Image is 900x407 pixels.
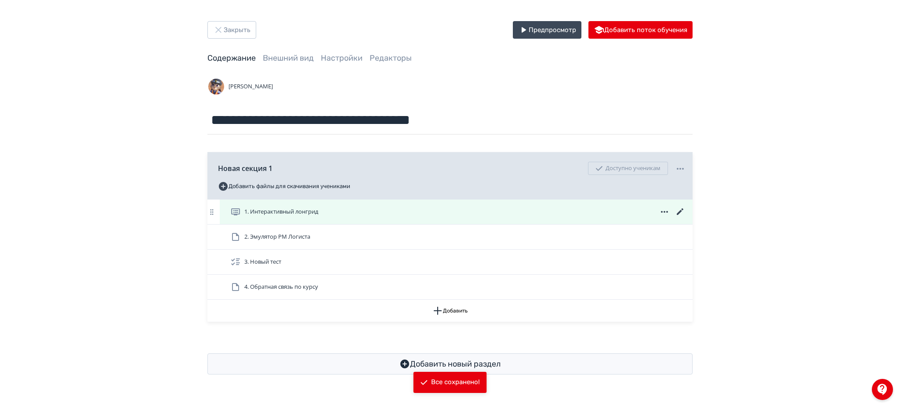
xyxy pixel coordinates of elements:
div: 1. Интерактивный лонгрид [207,200,693,225]
span: 2. Эмулятор РМ Логиста [244,233,310,241]
a: Внешний вид [263,53,314,63]
a: Содержание [207,53,256,63]
span: 1. Интерактивный лонгрид [244,207,318,216]
div: Все сохранено! [431,378,480,387]
span: [PERSON_NAME] [229,82,273,91]
img: Avatar [207,78,225,95]
div: 3. Новый тест [207,250,693,275]
button: Закрыть [207,21,256,39]
button: Добавить поток обучения [588,21,693,39]
div: 2. Эмулятор РМ Логиста [207,225,693,250]
span: 3. Новый тест [244,258,281,266]
span: Новая секция 1 [218,163,272,174]
button: Добавить файлы для скачивания учениками [218,179,350,193]
div: 4. Обратная связь по курсу [207,275,693,300]
a: Редакторы [370,53,412,63]
button: Добавить новый раздел [207,353,693,374]
button: Предпросмотр [513,21,581,39]
button: Добавить [207,300,693,322]
div: Доступно ученикам [588,162,668,175]
span: 4. Обратная связь по курсу [244,283,318,291]
a: Настройки [321,53,363,63]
